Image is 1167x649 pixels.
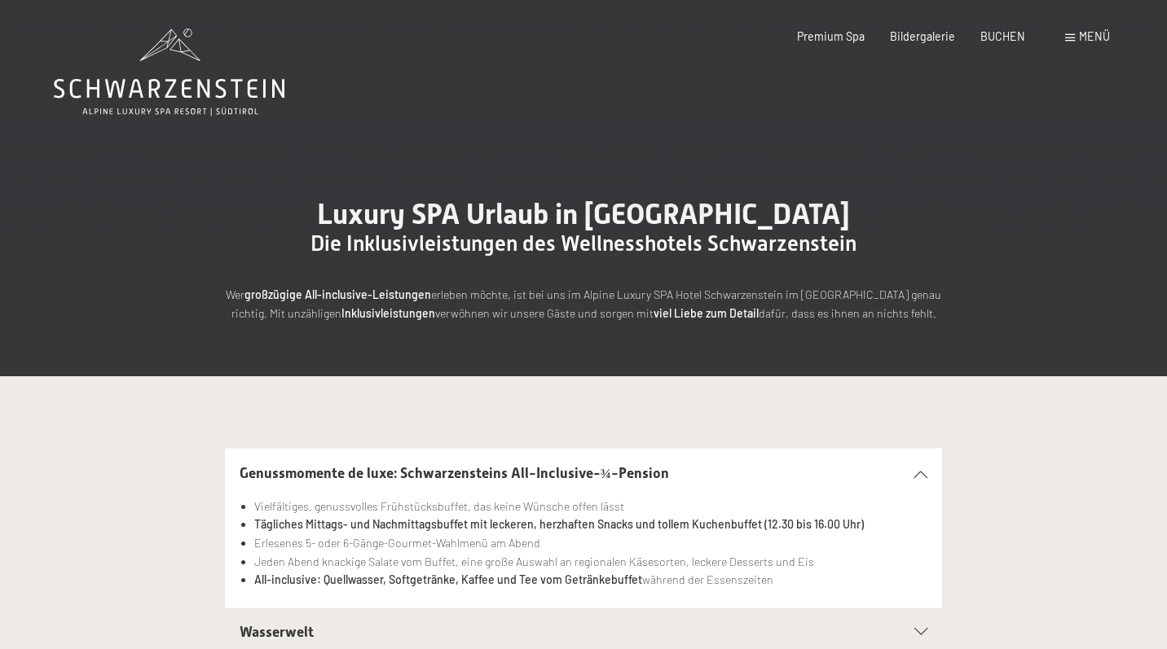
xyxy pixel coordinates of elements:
[240,624,314,640] span: Wasserwelt
[254,534,928,553] li: Erlesenes 5- oder 6-Gänge-Gourmet-Wahlmenü am Abend
[341,306,435,320] strong: Inklusivleistungen
[225,286,942,322] p: Wer erleben möchte, ist bei uns im Alpine Luxury SPA Hotel Schwarzenstein im [GEOGRAPHIC_DATA] ge...
[317,197,850,230] span: Luxury SPA Urlaub in [GEOGRAPHIC_DATA]
[1079,29,1110,43] span: Menü
[797,29,865,43] a: Premium Spa
[254,571,928,590] li: während der Essenszeiten
[980,29,1025,43] a: BUCHEN
[310,231,857,256] span: Die Inklusivleistungen des Wellnesshotels Schwarzenstein
[254,517,864,531] strong: Tägliches Mittags- und Nachmittagsbuffet mit leckeren, herzhaften Snacks und tollem Kuchenbuffet ...
[654,306,759,320] strong: viel Liebe zum Detail
[890,29,955,43] a: Bildergalerie
[254,498,928,516] li: Vielfältiges, genussvolles Frühstücksbuffet, das keine Wünsche offen lässt
[244,287,431,301] strong: großzügige All-inclusive-Leistungen
[254,572,642,586] strong: All-inclusive: Quellwasser, Softgetränke, Kaffee und Tee vom Getränkebuffet
[254,553,928,572] li: Jeden Abend knackige Salate vom Buffet, eine große Auswahl an regionalen Käsesorten, leckere Dess...
[240,465,669,481] span: Genussmomente de luxe: Schwarzensteins All-Inclusive-¾-Pension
